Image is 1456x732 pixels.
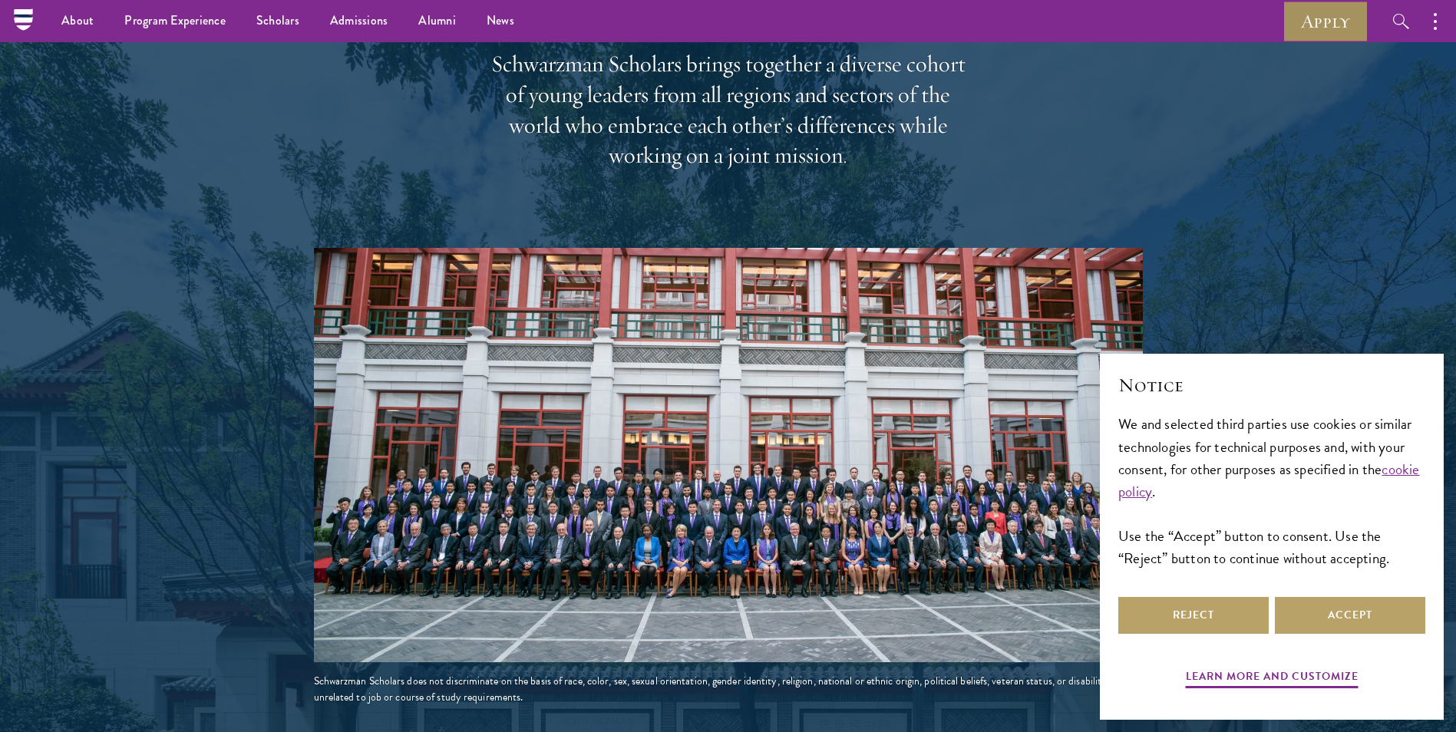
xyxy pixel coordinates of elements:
h2: Notice [1118,372,1425,398]
button: Learn more and customize [1186,667,1359,691]
div: Schwarzman Scholars brings together a diverse cohort of young leaders from all regions and sector... [490,49,966,172]
div: Schwarzman Scholars does not discriminate on the basis of race, color, sex, sexual orientation, g... [314,673,1143,705]
div: We and selected third parties use cookies or similar technologies for technical purposes and, wit... [1118,413,1425,569]
button: Reject [1118,597,1269,634]
a: cookie policy [1118,458,1420,503]
button: Accept [1275,597,1425,634]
